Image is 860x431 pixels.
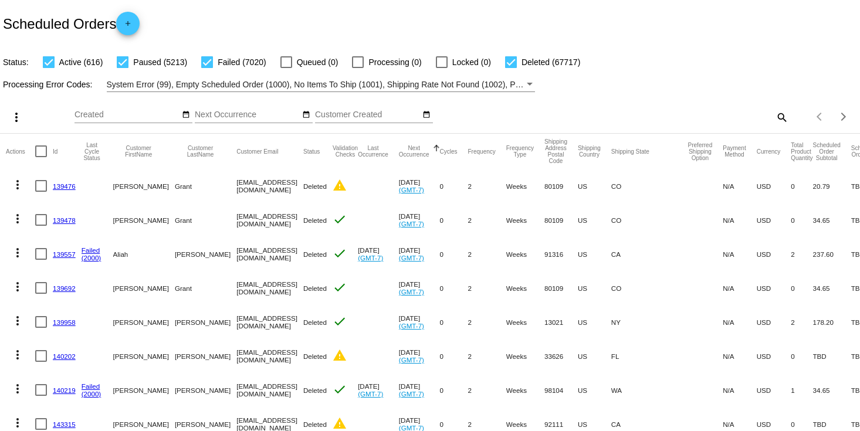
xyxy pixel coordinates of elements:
span: Queued (0) [297,55,338,69]
mat-cell: [DATE] [399,237,440,271]
button: Change sorting for LastProcessingCycleId [82,142,103,161]
mat-cell: 91316 [544,237,578,271]
a: 139692 [53,284,76,292]
mat-cell: USD [757,237,791,271]
mat-cell: N/A [723,169,756,203]
span: Deleted [303,284,327,292]
mat-cell: 34.65 [813,271,851,305]
mat-cell: Grant [175,271,236,305]
mat-cell: N/A [723,373,756,407]
mat-icon: more_vert [11,348,25,362]
mat-icon: more_vert [11,212,25,226]
mat-cell: 0 [440,271,468,305]
button: Change sorting for ShippingCountry [578,145,601,158]
span: Deleted [303,386,327,394]
mat-cell: Weeks [506,305,544,339]
mat-cell: 98104 [544,373,578,407]
mat-cell: 0 [440,237,468,271]
a: (GMT-7) [399,186,424,194]
button: Change sorting for Cycles [440,148,458,155]
mat-cell: 0 [440,339,468,373]
span: Status: [3,57,29,67]
mat-cell: [PERSON_NAME] [113,169,175,203]
input: Next Occurrence [195,110,300,120]
mat-cell: Aliah [113,237,175,271]
a: (GMT-7) [399,220,424,228]
span: Locked (0) [452,55,491,69]
mat-cell: US [578,339,611,373]
mat-cell: N/A [723,339,756,373]
span: Processing Error Codes: [3,80,93,89]
mat-icon: search [774,108,788,126]
button: Change sorting for ShippingState [611,148,649,155]
mat-cell: [PERSON_NAME] [113,203,175,237]
mat-icon: more_vert [11,178,25,192]
mat-cell: [EMAIL_ADDRESS][DOMAIN_NAME] [236,237,303,271]
mat-icon: check [333,314,347,328]
mat-cell: 2 [468,271,506,305]
a: 140202 [53,352,76,360]
mat-icon: warning [333,416,347,430]
mat-cell: Weeks [506,203,544,237]
button: Change sorting for ShippingPostcode [544,138,567,164]
mat-cell: 80109 [544,169,578,203]
mat-cell: Weeks [506,339,544,373]
h2: Scheduled Orders [3,12,140,35]
a: (2000) [82,254,101,262]
span: Processing (0) [368,55,421,69]
mat-cell: 2 [791,237,812,271]
mat-cell: [EMAIL_ADDRESS][DOMAIN_NAME] [236,203,303,237]
mat-icon: date_range [422,110,431,120]
a: (GMT-7) [399,356,424,364]
mat-cell: USD [757,169,791,203]
mat-cell: Weeks [506,237,544,271]
mat-cell: Weeks [506,271,544,305]
a: (2000) [82,390,101,398]
mat-cell: WA [611,373,688,407]
mat-icon: warning [333,178,347,192]
mat-cell: [DATE] [399,169,440,203]
mat-cell: [DATE] [399,373,440,407]
button: Previous page [808,105,832,128]
mat-cell: 2 [468,373,506,407]
a: Failed [82,382,100,390]
mat-header-cell: Validation Checks [333,134,358,169]
mat-cell: N/A [723,203,756,237]
span: Deleted [303,216,327,224]
mat-cell: Weeks [506,373,544,407]
input: Created [75,110,180,120]
span: Paused (5213) [133,55,187,69]
mat-icon: add [121,19,135,33]
mat-icon: more_vert [9,110,23,124]
span: Deleted (67717) [522,55,580,69]
a: 143315 [53,420,76,428]
a: (GMT-7) [358,390,383,398]
button: Change sorting for Frequency [468,148,496,155]
a: (GMT-7) [399,288,424,296]
mat-cell: 0 [791,203,812,237]
mat-cell: [DATE] [399,305,440,339]
mat-header-cell: Actions [6,134,35,169]
button: Change sorting for Subtotal [813,142,841,161]
mat-icon: check [333,382,347,396]
mat-cell: 0 [791,169,812,203]
mat-cell: [PERSON_NAME] [113,271,175,305]
mat-icon: date_range [182,110,190,120]
mat-cell: 33626 [544,339,578,373]
mat-cell: 34.65 [813,203,851,237]
mat-cell: [EMAIL_ADDRESS][DOMAIN_NAME] [236,305,303,339]
button: Change sorting for CustomerFirstName [113,145,164,158]
mat-icon: warning [333,348,347,362]
mat-cell: NY [611,305,688,339]
mat-cell: CO [611,271,688,305]
span: Active (616) [59,55,103,69]
mat-cell: US [578,203,611,237]
button: Change sorting for CustomerEmail [236,148,278,155]
mat-cell: [DATE] [399,339,440,373]
mat-cell: [PERSON_NAME] [175,373,236,407]
button: Change sorting for CustomerLastName [175,145,226,158]
mat-cell: 2 [468,339,506,373]
mat-cell: [DATE] [358,237,399,271]
mat-cell: US [578,373,611,407]
mat-cell: USD [757,203,791,237]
